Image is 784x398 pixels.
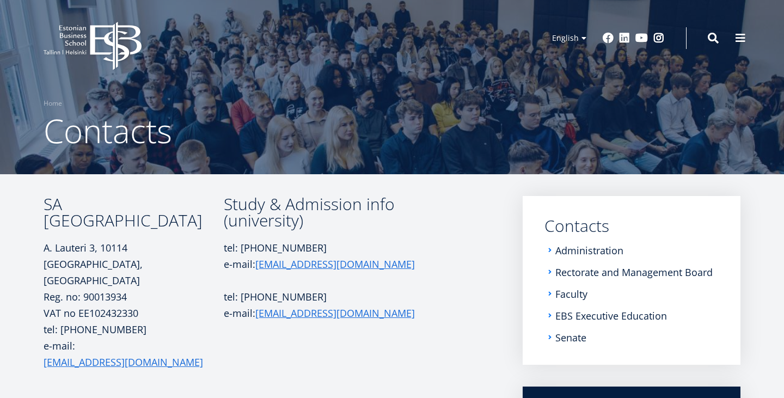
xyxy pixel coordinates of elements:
[44,98,62,109] a: Home
[619,33,630,44] a: Linkedin
[44,196,224,229] h3: SA [GEOGRAPHIC_DATA]
[653,33,664,44] a: Instagram
[255,305,415,321] a: [EMAIL_ADDRESS][DOMAIN_NAME]
[44,108,172,153] span: Contacts
[603,33,614,44] a: Facebook
[44,305,224,321] p: VAT no EE102432330
[44,240,224,305] p: A. Lauteri 3, 10114 [GEOGRAPHIC_DATA], [GEOGRAPHIC_DATA] Reg. no: 90013934
[544,218,719,234] a: Contacts
[224,289,431,305] p: tel: [PHONE_NUMBER]
[44,354,203,370] a: [EMAIL_ADDRESS][DOMAIN_NAME]
[555,289,587,299] a: Faculty
[555,310,667,321] a: EBS Executive Education
[224,196,431,229] h3: Study & Admission info (university)
[224,240,431,272] p: tel: [PHONE_NUMBER] e-mail:
[224,305,431,321] p: e-mail:
[555,267,713,278] a: Rectorate and Management Board
[44,321,224,387] p: tel: [PHONE_NUMBER] e-mail:
[555,245,623,256] a: Administration
[255,256,415,272] a: [EMAIL_ADDRESS][DOMAIN_NAME]
[555,332,586,343] a: Senate
[635,33,648,44] a: Youtube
